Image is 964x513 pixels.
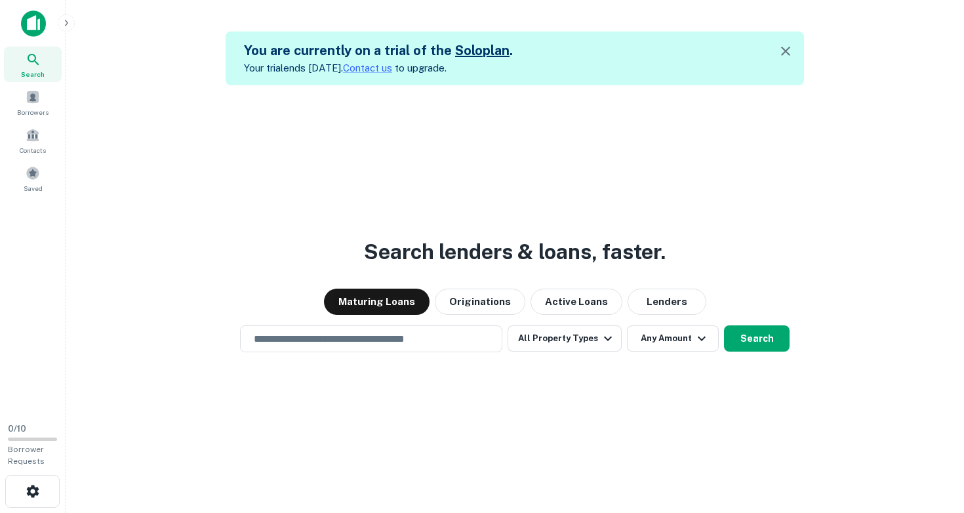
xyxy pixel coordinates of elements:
a: Contacts [4,123,62,158]
h5: You are currently on a trial of the . [244,41,513,60]
a: Search [4,47,62,82]
a: Saved [4,161,62,196]
button: Lenders [628,289,706,315]
button: Search [724,325,790,352]
a: Borrowers [4,85,62,120]
img: capitalize-icon.png [21,10,46,37]
button: All Property Types [508,325,622,352]
button: Active Loans [531,289,622,315]
span: Saved [24,183,43,194]
span: Borrowers [17,107,49,117]
span: Borrower Requests [8,445,45,466]
a: Contact us [343,62,392,73]
a: Soloplan [455,43,510,58]
span: Contacts [20,145,46,155]
p: Your trial ends [DATE]. to upgrade. [244,60,513,76]
button: Originations [435,289,525,315]
button: Maturing Loans [324,289,430,315]
iframe: Chat Widget [898,366,964,429]
h3: Search lenders & loans, faster. [364,236,666,268]
span: 0 / 10 [8,424,26,434]
button: Any Amount [627,325,719,352]
span: Search [21,69,45,79]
